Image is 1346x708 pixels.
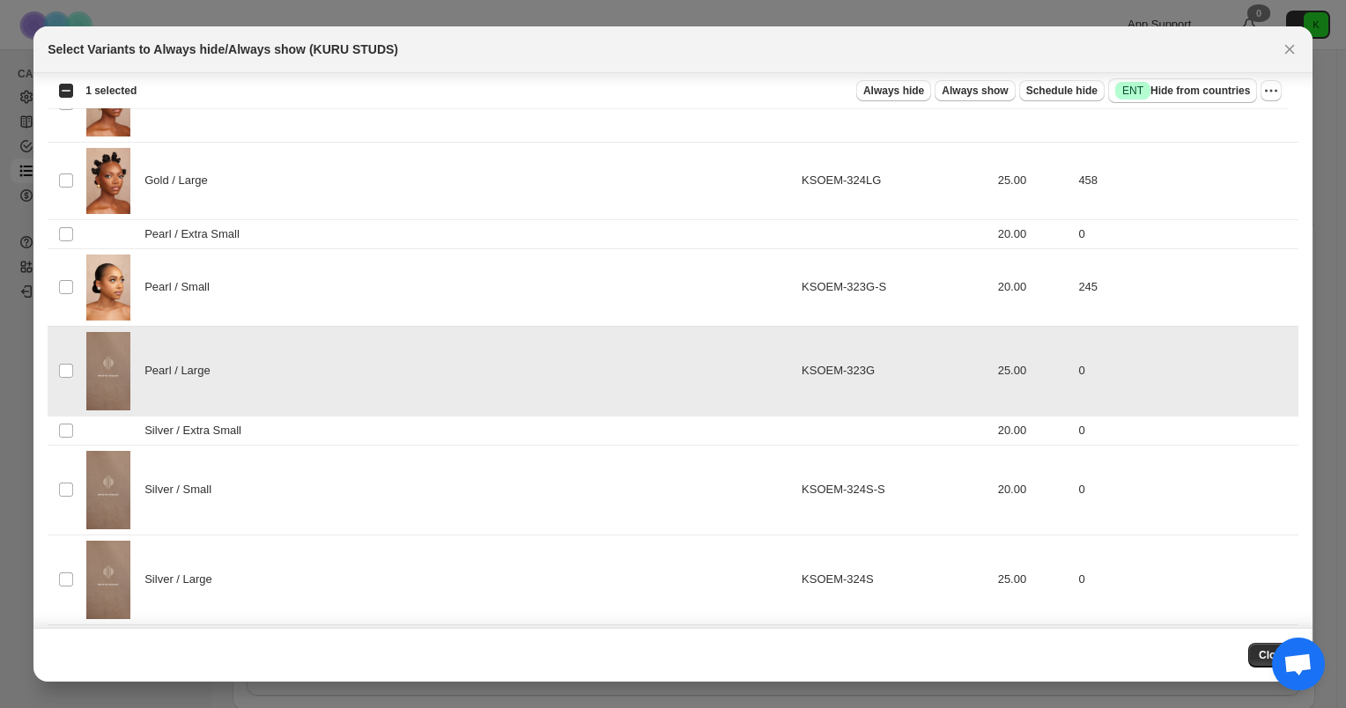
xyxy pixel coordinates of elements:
[1073,326,1298,416] td: 0
[1277,37,1302,62] button: Close
[1115,82,1250,100] span: Hide from countries
[1026,84,1098,98] span: Schedule hide
[1019,80,1105,101] button: Schedule hide
[1108,78,1257,103] button: SuccessENTHide from countries
[1248,643,1298,667] button: Close
[1073,248,1298,326] td: 245
[85,84,137,98] span: 1 selected
[86,541,130,619] img: Khoi-Image_not_found.jpg
[144,422,251,439] span: Silver / Extra Small
[1272,638,1325,690] div: Open chat
[796,535,993,624] td: KSOEM-324S
[935,80,1015,101] button: Always show
[1122,84,1143,98] span: ENT
[993,248,1074,326] td: 20.00
[48,41,398,58] h2: Select Variants to Always hide/Always show (KURU STUDS)
[993,445,1074,535] td: 20.00
[856,80,931,101] button: Always hide
[144,278,219,296] span: Pearl / Small
[1259,648,1288,662] span: Close
[993,416,1074,445] td: 20.00
[993,219,1074,248] td: 20.00
[993,535,1074,624] td: 25.00
[1073,445,1298,535] td: 0
[144,481,221,498] span: Silver / Small
[1073,219,1298,248] td: 0
[796,445,993,535] td: KSOEM-324S-S
[144,571,221,588] span: Silver / Large
[796,248,993,326] td: KSOEM-323G-S
[86,451,130,529] img: Khoi-Image_not_found.jpg
[993,142,1074,219] td: 25.00
[993,624,1074,653] td: 20.00
[993,326,1074,416] td: 25.00
[1073,142,1298,219] td: 458
[1073,624,1298,653] td: 0
[86,254,130,321] img: KURU-SMALL-PEARL-MAR25_17512_bf259157-4fc8-42f8-b115-3be68cd69601.jpg
[796,142,993,219] td: KSOEM-324LG
[796,326,993,416] td: KSOEM-323G
[1261,80,1282,101] button: More actions
[144,172,217,189] span: Gold / Large
[86,148,130,214] img: KURU-gold-earrring-round-large-side-view.jpg
[942,84,1008,98] span: Always show
[144,225,249,243] span: Pearl / Extra Small
[863,84,924,98] span: Always hide
[1073,535,1298,624] td: 0
[144,362,219,380] span: Pearl / Large
[1073,416,1298,445] td: 0
[86,332,130,410] img: Khoi-Image_not_found.jpg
